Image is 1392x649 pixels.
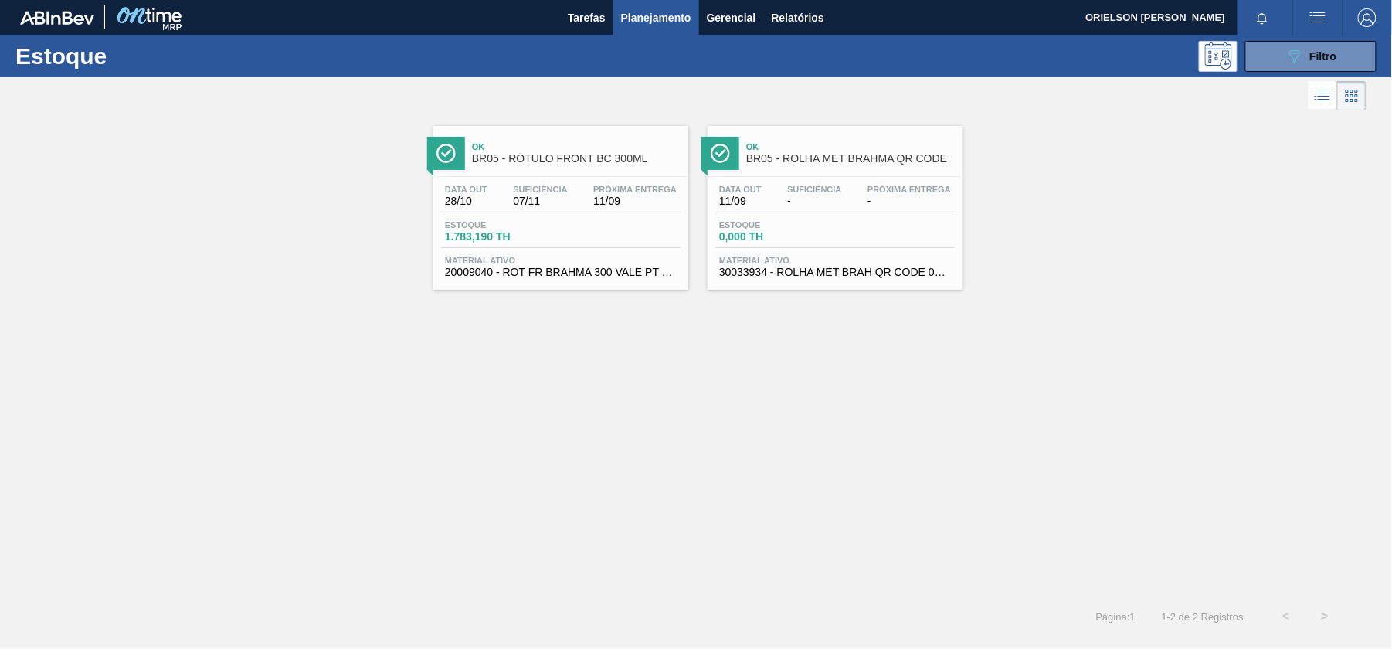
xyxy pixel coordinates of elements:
span: Material ativo [719,256,951,265]
img: Ícone [436,144,456,163]
h1: Estoque [15,47,244,65]
span: Suficiência [513,185,567,194]
span: Página : 1 [1096,611,1136,623]
img: Logout [1358,8,1377,27]
span: Material ativo [445,256,677,265]
span: 30033934 - ROLHA MET BRAH QR CODE 021CX105 [719,267,951,278]
span: Gerencial [707,8,756,27]
button: < [1267,597,1305,636]
a: ÍconeOkBR05 - RÓTULO FRONT BC 300MLData out28/10Suficiência07/11Próxima Entrega11/09Estoque1.783,... [422,114,696,290]
div: Pogramando: nenhum usuário selecionado [1199,41,1238,72]
img: TNhmsLtSVTkK8tSr43FrP2fwEKptu5GPRR3wAAAABJRU5ErkJggg== [20,11,94,25]
span: - [787,195,841,207]
span: Relatórios [772,8,824,27]
a: ÍconeOkBR05 - ROLHA MET BRAHMA QR CODEData out11/09Suficiência-Próxima Entrega-Estoque0,000 THMat... [696,114,970,290]
span: 1 - 2 de 2 Registros [1159,611,1244,623]
span: Filtro [1310,50,1337,63]
img: Ícone [711,144,730,163]
span: Ok [746,142,955,151]
span: 1.783,190 TH [445,231,553,243]
span: Estoque [445,220,553,229]
span: Ok [472,142,681,151]
span: BR05 - RÓTULO FRONT BC 300ML [472,153,681,165]
span: 28/10 [445,195,487,207]
button: Notificações [1238,7,1287,29]
span: - [867,195,951,207]
span: Próxima Entrega [867,185,951,194]
span: Planejamento [621,8,691,27]
span: Data out [445,185,487,194]
span: 0,000 TH [719,231,827,243]
span: 11/09 [719,195,762,207]
div: Visão em Lista [1309,81,1337,110]
span: Suficiência [787,185,841,194]
span: 20009040 - ROT FR BRAHMA 300 VALE PT REV02 CX60ML [445,267,677,278]
div: Visão em Cards [1337,81,1367,110]
span: 11/09 [593,195,677,207]
button: Filtro [1245,41,1377,72]
span: Tarefas [568,8,606,27]
span: BR05 - ROLHA MET BRAHMA QR CODE [746,153,955,165]
span: Estoque [719,220,827,229]
button: > [1305,597,1344,636]
span: Data out [719,185,762,194]
img: userActions [1309,8,1327,27]
span: Próxima Entrega [593,185,677,194]
span: 07/11 [513,195,567,207]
